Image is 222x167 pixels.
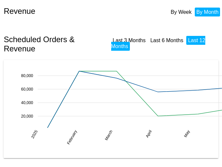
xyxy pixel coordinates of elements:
[21,100,33,105] text: 40,000
[183,129,191,138] text: May
[21,73,33,78] text: 80,000
[113,38,146,43] a: Last 3 Months
[145,129,153,138] text: April
[66,129,78,145] text: February
[150,38,183,43] a: Last 6 Months
[21,87,33,91] text: 60,000
[195,8,220,16] li: By Month
[30,129,39,139] text: 2025
[104,129,113,141] text: March
[169,8,193,16] li: By Week
[21,114,33,118] text: 20,000
[111,38,205,49] a: Last 12 Months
